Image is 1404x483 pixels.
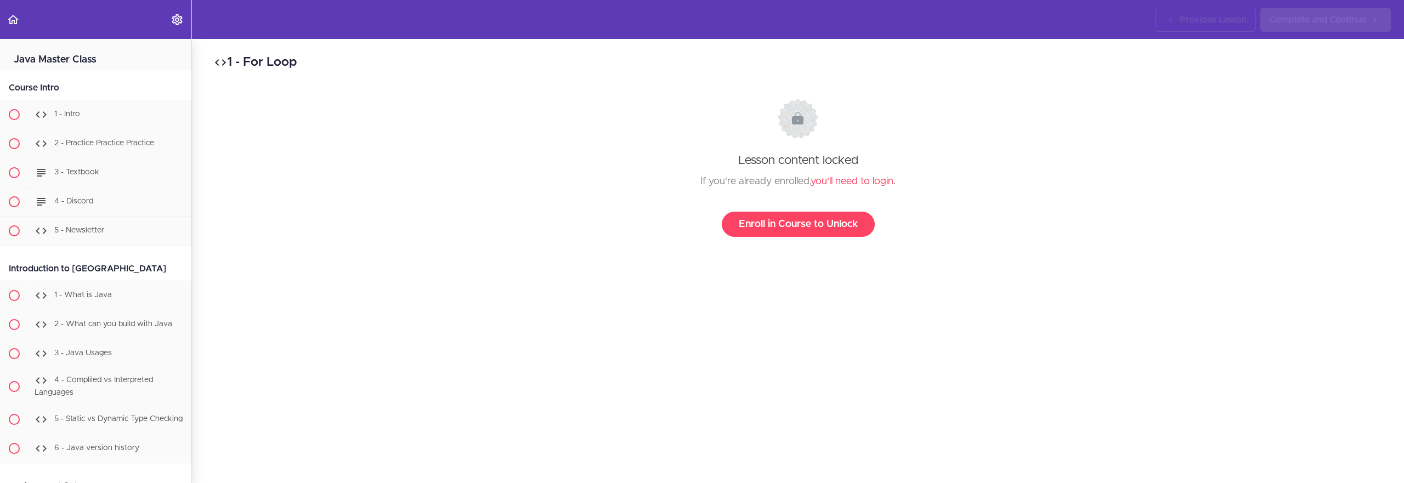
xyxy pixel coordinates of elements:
span: Previous Lesson [1180,13,1247,26]
span: 2 - Practice Practice Practice [54,139,154,147]
span: 4 - Compliled vs Interpreted Languages [35,376,153,396]
svg: Settings Menu [171,13,184,26]
div: If you're already enrolled, . [224,173,1372,190]
span: 2 - What can you build with Java [54,320,172,328]
span: 6 - Java version history [54,444,139,452]
span: 3 - Textbook [54,168,99,176]
span: 5 - Newsletter [54,226,104,234]
a: you'll need to login [811,177,893,186]
span: 5 - Static vs Dynamic Type Checking [54,415,183,423]
a: Previous Lesson [1155,8,1256,32]
span: 4 - Discord [54,197,93,205]
svg: Back to course curriculum [7,13,20,26]
a: Complete and Continue [1260,8,1391,32]
div: Lesson content locked [224,99,1372,237]
span: Complete and Continue [1270,13,1366,26]
h2: 1 - For Loop [214,53,1382,72]
span: 3 - Java Usages [54,349,112,357]
a: Enroll in Course to Unlock [722,212,875,237]
span: 1 - Intro [54,110,80,118]
span: 1 - What is Java [54,291,112,299]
